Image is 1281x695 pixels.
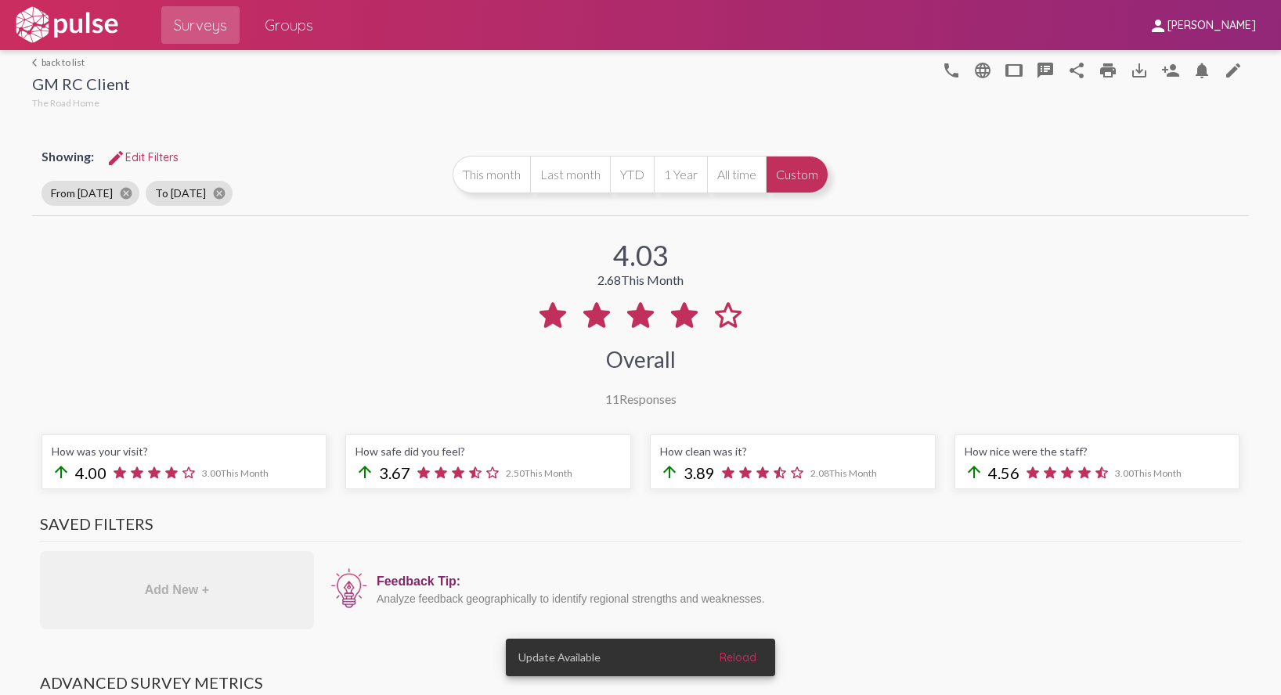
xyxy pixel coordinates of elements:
[965,445,1230,458] div: How nice were the staff?
[146,181,233,206] mat-chip: To [DATE]
[330,567,369,610] img: icon12.png
[41,149,94,164] span: Showing:
[355,463,374,481] mat-icon: arrow_upward
[610,156,654,193] button: YTD
[518,650,601,665] span: Update Available
[965,463,983,481] mat-icon: arrow_upward
[506,467,572,479] span: 2.50
[221,467,269,479] span: This Month
[1161,61,1180,80] mat-icon: Person
[265,11,313,39] span: Groups
[202,467,269,479] span: 3.00
[1218,54,1249,85] a: language
[525,467,572,479] span: This Month
[707,643,769,672] button: Reload
[720,650,756,664] span: Reload
[119,186,133,200] mat-icon: cancel
[1186,54,1218,85] button: Bell
[212,186,226,200] mat-icon: cancel
[1193,61,1211,80] mat-icon: Bell
[377,574,1233,589] div: Feedback Tip:
[597,272,684,287] div: 2.68
[605,391,619,406] span: 11
[606,346,676,373] div: Overall
[810,467,877,479] span: 2.08
[1136,10,1268,39] button: [PERSON_NAME]
[94,143,191,171] button: Edit FiltersEdit Filters
[660,463,679,481] mat-icon: arrow_upward
[973,61,992,80] mat-icon: language
[32,56,130,68] a: back to list
[32,58,41,67] mat-icon: arrow_back_ios
[1092,54,1124,85] a: print
[621,272,684,287] span: This Month
[355,445,621,458] div: How safe did you feel?
[530,156,610,193] button: Last month
[605,391,677,406] div: Responses
[1130,61,1149,80] mat-icon: Download
[1061,54,1092,85] button: Share
[1036,61,1055,80] mat-icon: speaker_notes
[52,463,70,481] mat-icon: arrow_upward
[174,11,227,39] span: Surveys
[379,463,410,482] span: 3.67
[1167,19,1256,33] span: [PERSON_NAME]
[40,551,314,629] div: Add New +
[829,467,877,479] span: This Month
[1005,61,1023,80] mat-icon: tablet
[1030,54,1061,85] button: speaker_notes
[1124,54,1155,85] button: Download
[52,445,317,458] div: How was your visit?
[32,74,130,97] div: GM RC Client
[41,181,139,206] mat-chip: From [DATE]
[1099,61,1117,80] mat-icon: print
[988,463,1019,482] span: 4.56
[1115,467,1182,479] span: 3.00
[32,97,99,109] span: The Road Home
[766,156,828,193] button: Custom
[377,592,1233,605] div: Analyze feedback geographically to identify regional strengths and weaknesses.
[40,514,1241,542] h3: Saved Filters
[75,463,106,482] span: 4.00
[1067,61,1086,80] mat-icon: Share
[707,156,766,193] button: All time
[453,156,530,193] button: This month
[1155,54,1186,85] button: Person
[252,6,326,44] a: Groups
[161,6,240,44] a: Surveys
[684,463,715,482] span: 3.89
[1134,467,1182,479] span: This Month
[998,54,1030,85] button: tablet
[654,156,707,193] button: 1 Year
[1224,61,1243,80] mat-icon: language
[936,54,967,85] button: language
[660,445,926,458] div: How clean was it?
[1149,16,1167,35] mat-icon: person
[13,5,121,45] img: white-logo.svg
[942,61,961,80] mat-icon: language
[106,150,179,164] span: Edit Filters
[106,149,125,167] mat-icon: Edit Filters
[967,54,998,85] button: language
[613,238,669,272] div: 4.03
